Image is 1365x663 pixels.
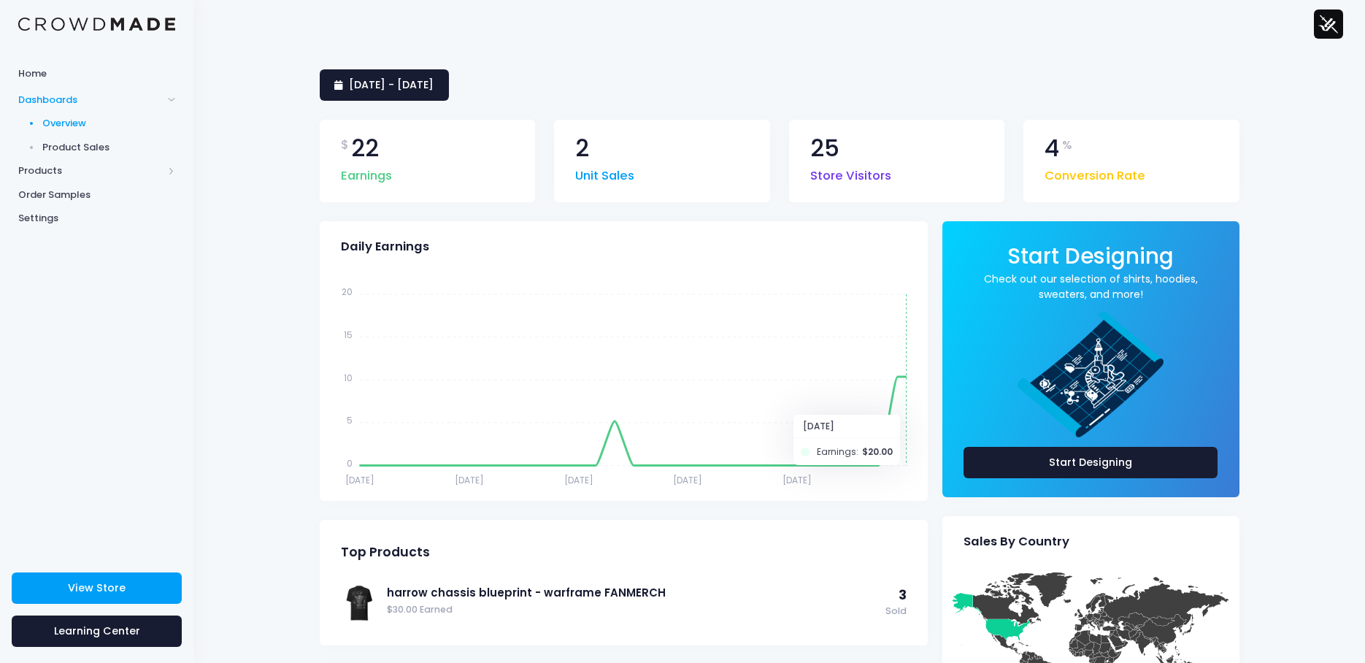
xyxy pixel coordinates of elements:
a: Start Designing [964,447,1218,478]
span: Order Samples [18,188,175,202]
span: 4 [1045,137,1059,161]
a: View Store [12,572,182,604]
tspan: [DATE] [783,474,812,486]
tspan: 0 [346,457,352,470]
a: Learning Center [12,616,182,647]
span: Learning Center [54,624,140,638]
span: $ [341,137,349,154]
span: 25 [810,137,839,161]
span: Dashboards [18,93,163,107]
span: Store Visitors [810,160,891,185]
tspan: 15 [343,329,352,341]
span: 2 [575,137,589,161]
span: 22 [351,137,379,161]
tspan: 10 [343,371,352,383]
span: Sold [885,605,907,618]
span: 3 [899,586,907,604]
span: Home [18,66,175,81]
span: Top Products [341,545,430,560]
span: View Store [68,580,126,595]
tspan: [DATE] [673,474,702,486]
span: $30.00 Earned [387,603,878,617]
span: Conversion Rate [1045,160,1145,185]
img: Logo [18,18,175,31]
span: Unit Sales [575,160,634,185]
span: Product Sales [42,140,176,155]
span: Earnings [341,160,392,185]
a: Check out our selection of shirts, hoodies, sweaters, and more! [964,272,1218,302]
tspan: [DATE] [564,474,593,486]
tspan: [DATE] [345,474,374,486]
a: harrow chassis blueprint - warframe FANMERCH [387,585,878,601]
tspan: 20 [341,285,352,298]
img: User [1314,9,1343,39]
tspan: 5 [346,414,352,426]
span: % [1062,137,1072,154]
span: Start Designing [1007,241,1174,271]
tspan: [DATE] [454,474,483,486]
span: Sales By Country [964,534,1069,549]
span: Settings [18,211,175,226]
a: [DATE] - [DATE] [320,69,449,101]
span: Daily Earnings [341,239,429,254]
span: [DATE] - [DATE] [349,77,434,92]
a: Start Designing [1007,253,1174,267]
span: Products [18,164,163,178]
span: Overview [42,116,176,131]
